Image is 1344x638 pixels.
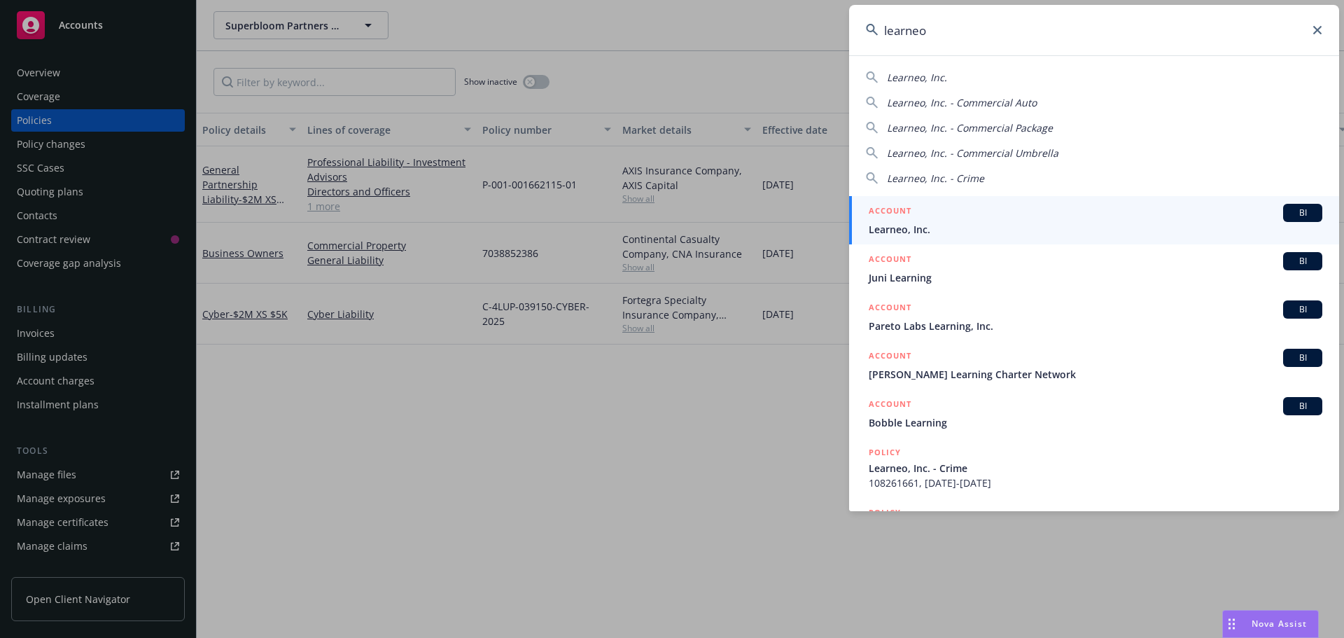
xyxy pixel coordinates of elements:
span: Pareto Labs Learning, Inc. [869,319,1322,333]
a: ACCOUNTBI[PERSON_NAME] Learning Charter Network [849,341,1339,389]
a: ACCOUNTBIJuni Learning [849,244,1339,293]
input: Search... [849,5,1339,55]
button: Nova Assist [1222,610,1319,638]
a: POLICYLearneo, Inc. - Crime108261661, [DATE]-[DATE] [849,438,1339,498]
div: Drag to move [1223,611,1240,637]
h5: POLICY [869,445,901,459]
span: [PERSON_NAME] Learning Charter Network [869,367,1322,382]
h5: ACCOUNT [869,252,911,269]
span: Juni Learning [869,270,1322,285]
span: 108261661, [DATE]-[DATE] [869,476,1322,490]
span: Learneo, Inc. - Commercial Auto [887,96,1037,109]
span: Learneo, Inc. - Crime [869,461,1322,476]
span: Learneo, Inc. [869,222,1322,237]
span: BI [1289,207,1317,219]
span: Learneo, Inc. - Commercial Umbrella [887,146,1058,160]
span: Learneo, Inc. [887,71,947,84]
span: Bobble Learning [869,415,1322,430]
span: BI [1289,303,1317,316]
span: BI [1289,352,1317,364]
h5: ACCOUNT [869,397,911,414]
h5: ACCOUNT [869,349,911,366]
span: BI [1289,400,1317,412]
span: Learneo, Inc. - Commercial Package [887,121,1053,134]
span: Learneo, Inc. - Crime [887,172,984,185]
h5: ACCOUNT [869,300,911,317]
a: ACCOUNTBIPareto Labs Learning, Inc. [849,293,1339,341]
h5: POLICY [869,506,901,520]
a: ACCOUNTBILearneo, Inc. [849,196,1339,244]
span: BI [1289,255,1317,268]
a: ACCOUNTBIBobble Learning [849,389,1339,438]
a: POLICY [849,498,1339,558]
h5: ACCOUNT [869,204,911,221]
span: Nova Assist [1252,618,1307,630]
